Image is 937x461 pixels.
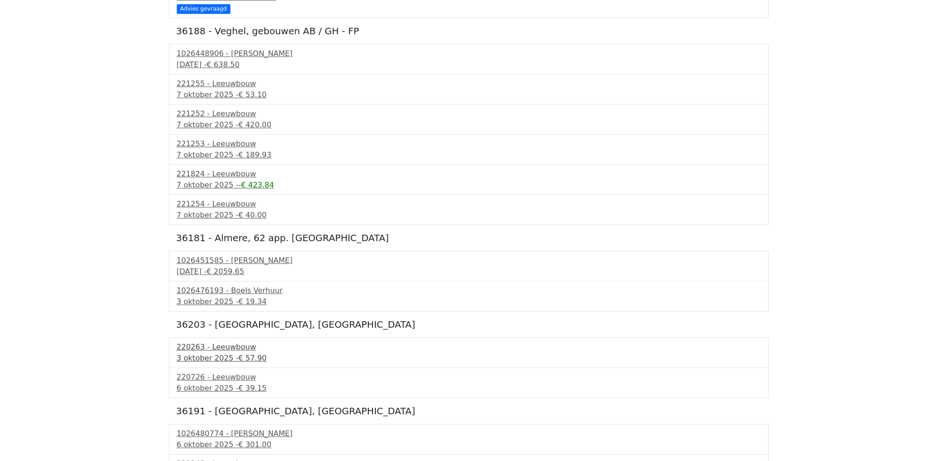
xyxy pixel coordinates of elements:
[177,199,761,210] div: 221254 - Leeuwbouw
[177,4,230,13] div: Advies gevraagd
[177,150,761,161] div: 7 oktober 2025 -
[177,138,761,161] a: 221253 - Leeuwbouw7 oktober 2025 -€ 189.93
[238,297,267,306] span: € 19.34
[177,342,761,353] div: 220263 - Leeuwbouw
[177,372,761,394] a: 220726 - Leeuwbouw6 oktober 2025 -€ 39.15
[177,296,761,307] div: 3 oktober 2025 -
[177,383,761,394] div: 6 oktober 2025 -
[177,285,761,296] div: 1026476193 - Boels Verhuur
[238,384,267,392] span: € 39.15
[177,119,761,131] div: 7 oktober 2025 -
[177,138,761,150] div: 221253 - Leeuwbouw
[177,210,761,221] div: 7 oktober 2025 -
[177,48,761,70] a: 1026448906 - [PERSON_NAME][DATE] -€ 638.50
[177,108,761,119] div: 221252 - Leeuwbouw
[177,59,761,70] div: [DATE] -
[176,232,761,243] h5: 36181 - Almere, 62 app. [GEOGRAPHIC_DATA]
[177,48,761,59] div: 1026448906 - [PERSON_NAME]
[177,168,761,180] div: 221824 - Leeuwbouw
[177,89,761,100] div: 7 oktober 2025 -
[177,285,761,307] a: 1026476193 - Boels Verhuur3 oktober 2025 -€ 19.34
[177,180,761,191] div: 7 oktober 2025 -
[177,439,761,450] div: 6 oktober 2025 -
[177,168,761,191] a: 221824 - Leeuwbouw7 oktober 2025 --€ 423.84
[177,342,761,364] a: 220263 - Leeuwbouw3 oktober 2025 -€ 57.90
[238,90,267,99] span: € 53.10
[176,319,761,330] h5: 36203 - [GEOGRAPHIC_DATA], [GEOGRAPHIC_DATA]
[238,440,271,449] span: € 301.00
[238,181,274,189] span: -€ 423.84
[177,108,761,131] a: 221252 - Leeuwbouw7 oktober 2025 -€ 420.00
[177,372,761,383] div: 220726 - Leeuwbouw
[177,199,761,221] a: 221254 - Leeuwbouw7 oktober 2025 -€ 40.00
[177,353,761,364] div: 3 oktober 2025 -
[177,428,761,439] div: 1026480774 - [PERSON_NAME]
[177,78,761,89] div: 221255 - Leeuwbouw
[177,266,761,277] div: [DATE] -
[238,150,271,159] span: € 189.93
[177,428,761,450] a: 1026480774 - [PERSON_NAME]6 oktober 2025 -€ 301.00
[177,255,761,266] div: 1026451585 - [PERSON_NAME]
[238,354,267,362] span: € 57.90
[176,25,761,37] h5: 36188 - Veghel, gebouwen AB / GH - FP
[238,211,267,219] span: € 40.00
[206,60,239,69] span: € 638.50
[206,267,244,276] span: € 2059.65
[176,405,761,417] h5: 36191 - [GEOGRAPHIC_DATA], [GEOGRAPHIC_DATA]
[177,255,761,277] a: 1026451585 - [PERSON_NAME][DATE] -€ 2059.65
[177,78,761,100] a: 221255 - Leeuwbouw7 oktober 2025 -€ 53.10
[238,120,271,129] span: € 420.00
